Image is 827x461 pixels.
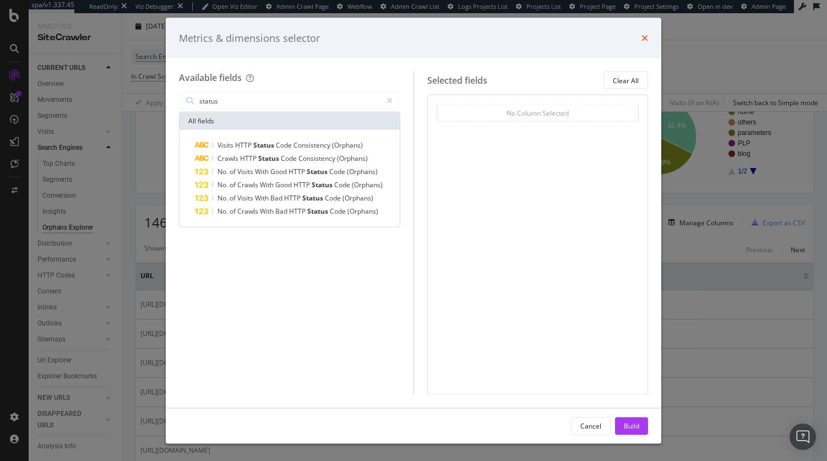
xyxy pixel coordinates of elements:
[166,18,661,443] div: modal
[276,140,293,150] span: Code
[217,140,235,150] span: Visits
[507,108,569,117] div: No Column Selected
[641,31,648,45] div: times
[258,154,281,163] span: Status
[230,193,237,203] span: of
[237,207,260,216] span: Crawls
[571,417,611,435] button: Cancel
[325,193,342,203] span: Code
[179,31,320,45] div: Metrics & dimensions selector
[613,75,639,85] div: Clear All
[624,421,639,430] div: Build
[329,167,347,176] span: Code
[790,424,816,450] div: Open Intercom Messenger
[427,74,487,86] div: Selected fields
[275,207,289,216] span: Bad
[217,180,230,189] span: No.
[237,180,260,189] span: Crawls
[237,167,255,176] span: Visits
[332,140,363,150] span: (Orphans)
[330,207,347,216] span: Code
[253,140,276,150] span: Status
[347,167,378,176] span: (Orphans)
[307,167,329,176] span: Status
[230,207,237,216] span: of
[293,180,312,189] span: HTTP
[337,154,368,163] span: (Orphans)
[217,193,230,203] span: No.
[347,207,378,216] span: (Orphans)
[217,154,240,163] span: Crawls
[580,421,601,430] div: Cancel
[289,167,307,176] span: HTTP
[312,180,334,189] span: Status
[255,167,270,176] span: With
[260,180,275,189] span: With
[615,417,648,435] button: Build
[270,193,284,203] span: Bad
[302,193,325,203] span: Status
[281,154,298,163] span: Code
[237,193,255,203] span: Visits
[230,167,237,176] span: of
[603,72,648,89] button: Clear All
[307,207,330,216] span: Status
[352,180,383,189] span: (Orphans)
[298,154,337,163] span: Consistency
[289,207,307,216] span: HTTP
[198,93,382,109] input: Search by field name
[275,180,293,189] span: Good
[270,167,289,176] span: Good
[334,180,352,189] span: Code
[217,207,230,216] span: No.
[230,180,237,189] span: of
[342,193,373,203] span: (Orphans)
[284,193,302,203] span: HTTP
[179,72,242,84] div: Available fields
[240,154,258,163] span: HTTP
[260,207,275,216] span: With
[255,193,270,203] span: With
[293,140,332,150] span: Consistency
[217,167,230,176] span: No.
[179,112,400,130] div: All fields
[235,140,253,150] span: HTTP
